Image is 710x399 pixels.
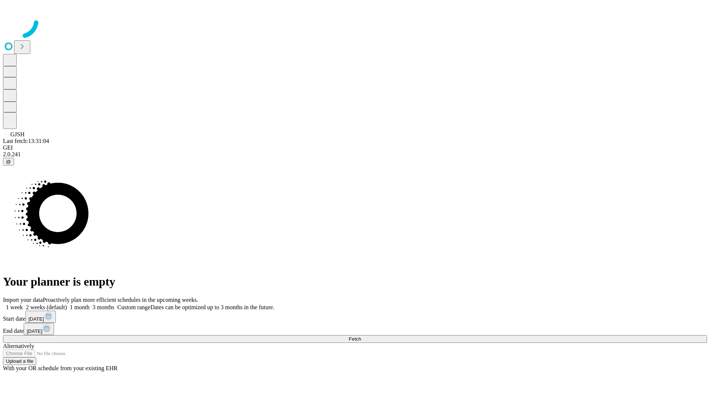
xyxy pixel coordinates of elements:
[3,151,707,158] div: 2.0.241
[27,328,42,334] span: [DATE]
[6,159,11,164] span: @
[24,323,54,335] button: [DATE]
[3,311,707,323] div: Start date
[3,335,707,343] button: Fetch
[3,297,43,303] span: Import your data
[3,138,49,144] span: Last fetch: 13:31:04
[28,316,44,322] span: [DATE]
[3,158,14,166] button: @
[349,336,361,342] span: Fetch
[26,304,67,310] span: 2 weeks (default)
[117,304,150,310] span: Custom range
[3,357,36,365] button: Upload a file
[151,304,274,310] span: Dates can be optimized up to 3 months in the future.
[3,275,707,289] h1: Your planner is empty
[43,297,198,303] span: Proactively plan more efficient schedules in the upcoming weeks.
[26,311,56,323] button: [DATE]
[3,343,34,349] span: Alternatively
[3,323,707,335] div: End date
[3,365,118,371] span: With your OR schedule from your existing EHR
[6,304,23,310] span: 1 week
[92,304,114,310] span: 3 months
[3,144,707,151] div: GEI
[70,304,89,310] span: 1 month
[10,131,24,137] span: GJSH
